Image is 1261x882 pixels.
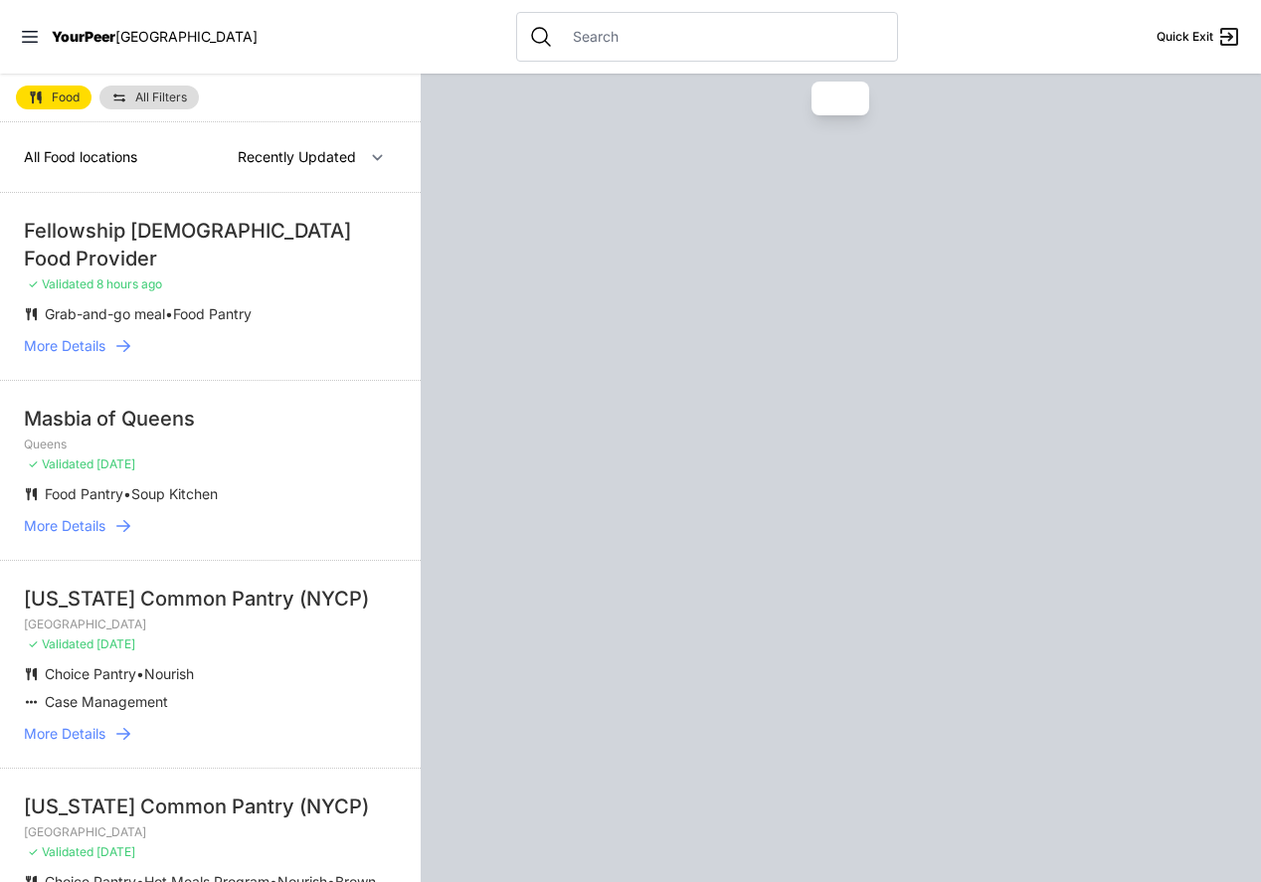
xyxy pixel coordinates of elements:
input: Search [561,27,885,47]
span: More Details [24,724,105,744]
a: Quick Exit [1157,25,1241,49]
a: YourPeer[GEOGRAPHIC_DATA] [52,31,258,43]
span: Quick Exit [1157,29,1213,45]
span: All Filters [135,91,187,103]
span: • [136,665,144,682]
span: YourPeer [52,28,115,45]
span: All Food locations [24,148,137,165]
span: Food Pantry [45,485,123,502]
span: ✓ Validated [28,456,93,471]
div: [US_STATE] Common Pantry (NYCP) [24,585,397,613]
p: Queens [24,437,397,452]
span: [DATE] [96,844,135,859]
span: ✓ Validated [28,636,93,651]
a: More Details [24,724,397,744]
div: Fellowship [DEMOGRAPHIC_DATA] Food Provider [24,217,397,272]
p: [GEOGRAPHIC_DATA] [24,617,397,632]
a: More Details [24,516,397,536]
span: Soup Kitchen [131,485,218,502]
span: [DATE] [96,456,135,471]
span: Food Pantry [173,305,252,322]
p: [GEOGRAPHIC_DATA] [24,824,397,840]
span: Case Management [45,693,168,710]
span: 8 hours ago [96,276,162,291]
span: [GEOGRAPHIC_DATA] [115,28,258,45]
span: [DATE] [96,636,135,651]
div: [US_STATE] Common Pantry (NYCP) [24,793,397,820]
span: Nourish [144,665,194,682]
span: Grab-and-go meal [45,305,165,322]
span: ✓ Validated [28,844,93,859]
a: All Filters [99,86,199,109]
span: • [123,485,131,502]
span: • [165,305,173,322]
span: Food [52,91,80,103]
span: More Details [24,336,105,356]
a: Food [16,86,91,109]
span: ✓ Validated [28,276,93,291]
div: Masbia of Queens [24,405,397,433]
a: More Details [24,336,397,356]
span: Choice Pantry [45,665,136,682]
span: More Details [24,516,105,536]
